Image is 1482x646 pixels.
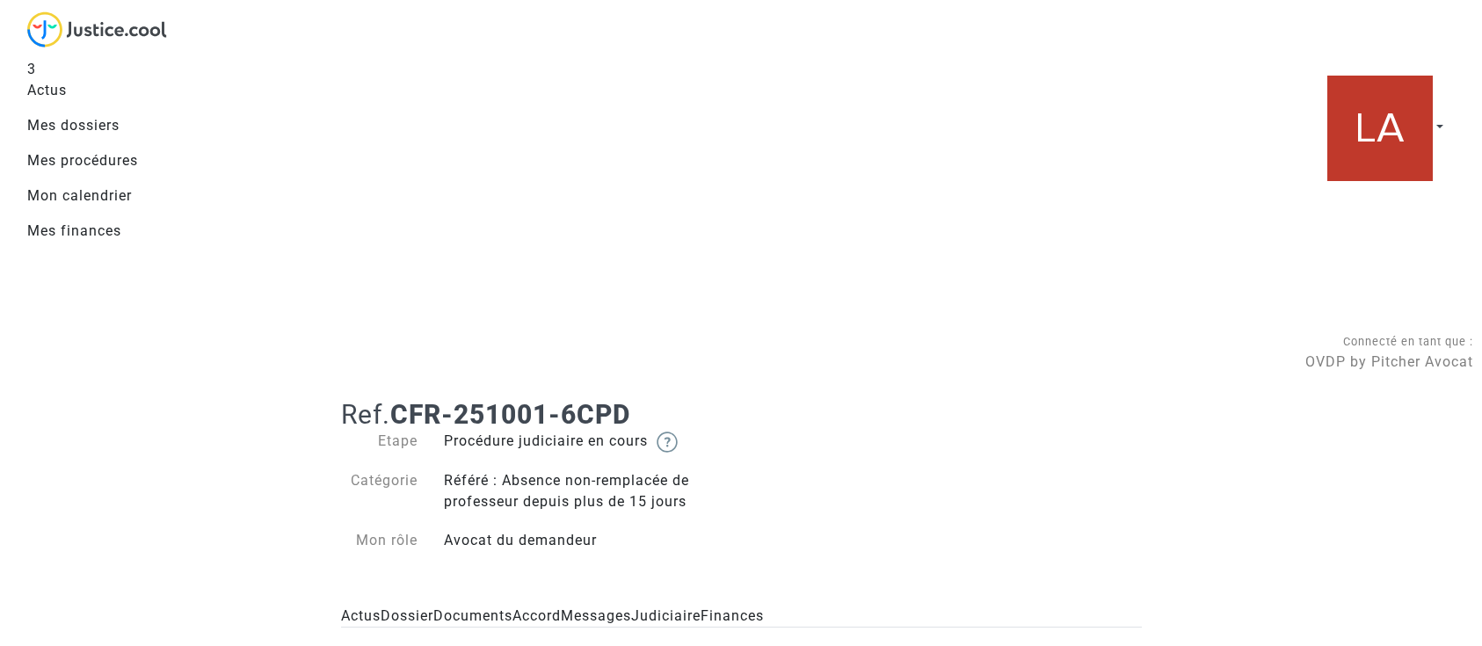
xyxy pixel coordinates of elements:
[1343,335,1473,348] span: Connecté en tant que :
[27,187,132,204] span: Mon calendrier
[341,606,381,627] a: Actus
[27,117,120,134] span: Mes dossiers
[328,431,432,453] div: Etape
[27,143,181,178] a: Mes procédures
[27,59,181,80] div: 3
[27,82,67,98] span: Actus
[512,606,561,627] a: Accord
[431,431,741,453] div: Procédure judiciaire en cours
[27,11,167,47] img: jc-logo.svg
[631,606,701,627] a: Judiciaire
[657,432,678,453] img: help.svg
[328,530,432,551] div: Mon rôle
[1327,76,1433,181] img: 3f9b7d9779f7b0ffc2b90d026f0682a9
[431,530,741,551] div: Avocat du demandeur
[27,214,181,249] a: Mes finances
[27,52,181,108] a: 3Actus
[390,399,630,430] b: CFR-251001-6CPD
[27,152,138,169] span: Mes procédures
[341,399,390,430] span: Ref.
[431,470,741,512] div: Référé : Absence non-remplacée de professeur depuis plus de 15 jours
[561,606,631,627] a: Messages
[381,606,433,627] a: Dossier
[701,606,764,627] a: Finances
[27,108,181,143] a: Mes dossiers
[433,606,512,627] a: Documents
[27,222,121,239] span: Mes finances
[27,178,181,214] a: Mon calendrier
[328,470,432,512] div: Catégorie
